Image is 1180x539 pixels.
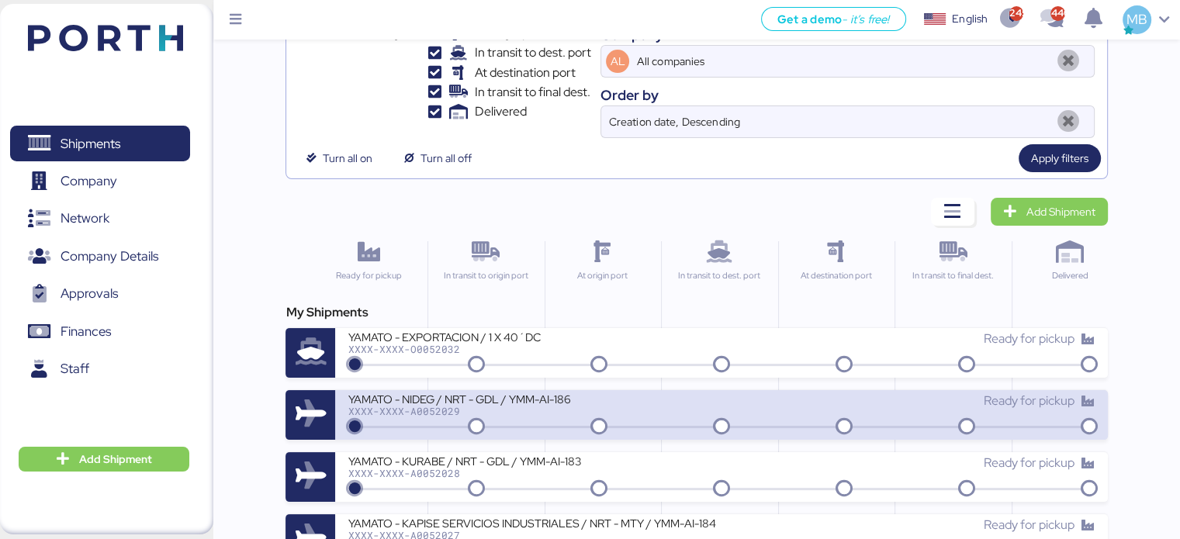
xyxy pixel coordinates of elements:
span: Company [61,170,117,192]
div: At destination port [785,269,888,282]
div: XXXX-XXXX-A0052029 [348,406,720,416]
button: Turn all on [292,144,384,172]
div: YAMATO - KAPISE SERVICIOS INDUSTRIALES / NRT - MTY / YMM-AI-184 [348,516,720,529]
a: Finances [10,314,190,350]
div: In transit to final dest. [901,269,1004,282]
div: At origin port [552,269,654,282]
span: Shipments [61,133,120,155]
span: Add Shipment [79,450,152,468]
span: Company Details [61,245,158,268]
div: In transit to dest. port [668,269,770,282]
a: Network [10,201,190,237]
div: XXXX-XXXX-A0052028 [348,468,720,479]
span: Ready for pickup [983,454,1074,471]
div: YAMATO - KURABE / NRT - GDL / YMM-AI-183 [348,454,720,467]
button: Apply filters [1019,144,1101,172]
div: Delivered [1019,269,1121,282]
span: In transit to dest. port [475,43,591,62]
span: Add Shipment [1026,202,1095,221]
a: Add Shipment [991,198,1108,226]
div: Order by [600,85,1094,105]
span: Ready for pickup [983,330,1074,347]
button: Add Shipment [19,447,189,472]
span: Delivered [475,102,527,121]
a: Company [10,164,190,199]
span: Ready for pickup [983,517,1074,533]
a: Staff [10,351,190,387]
div: XXXX-XXXX-O0052032 [348,344,720,354]
span: MB [1126,9,1147,29]
span: At destination port [475,64,576,82]
div: YAMATO - NIDEG / NRT - GDL / YMM-AI-186 [348,392,720,405]
span: AL [611,53,625,70]
div: YAMATO - EXPORTACION / 1 X 40´DC [348,330,720,343]
span: Turn all off [420,149,472,168]
div: Ready for pickup [317,269,420,282]
span: Ready for pickup [983,392,1074,409]
div: In transit to origin port [434,269,537,282]
span: Network [61,207,109,230]
div: My Shipments [285,303,1107,322]
span: In transit to final dest. [475,83,590,102]
span: Staff [61,358,89,380]
span: Turn all on [323,149,372,168]
a: Shipments [10,126,190,161]
a: Company Details [10,239,190,275]
span: Apply filters [1031,149,1088,168]
button: Menu [223,7,249,33]
span: Approvals [61,282,118,305]
input: AL [634,46,1050,77]
span: Finances [61,320,111,343]
a: Approvals [10,276,190,312]
button: Turn all off [391,144,484,172]
div: English [952,11,988,27]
